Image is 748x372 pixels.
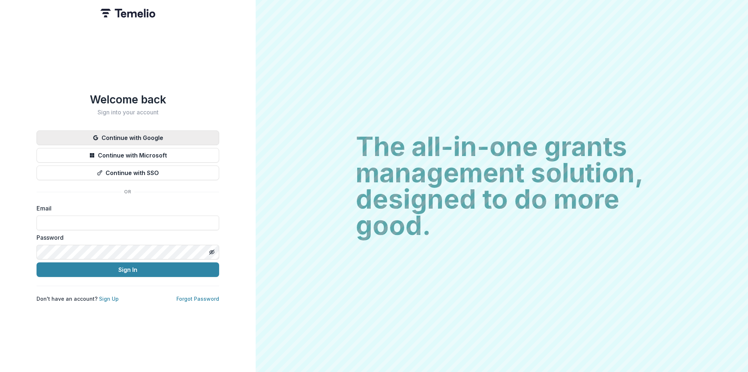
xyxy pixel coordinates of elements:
p: Don't have an account? [37,295,119,303]
a: Forgot Password [176,296,219,302]
button: Sign In [37,262,219,277]
button: Continue with Microsoft [37,148,219,163]
h1: Welcome back [37,93,219,106]
label: Email [37,204,215,213]
h2: Sign into your account [37,109,219,116]
img: Temelio [100,9,155,18]
label: Password [37,233,215,242]
button: Toggle password visibility [206,246,218,258]
button: Continue with Google [37,130,219,145]
a: Sign Up [99,296,119,302]
button: Continue with SSO [37,166,219,180]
